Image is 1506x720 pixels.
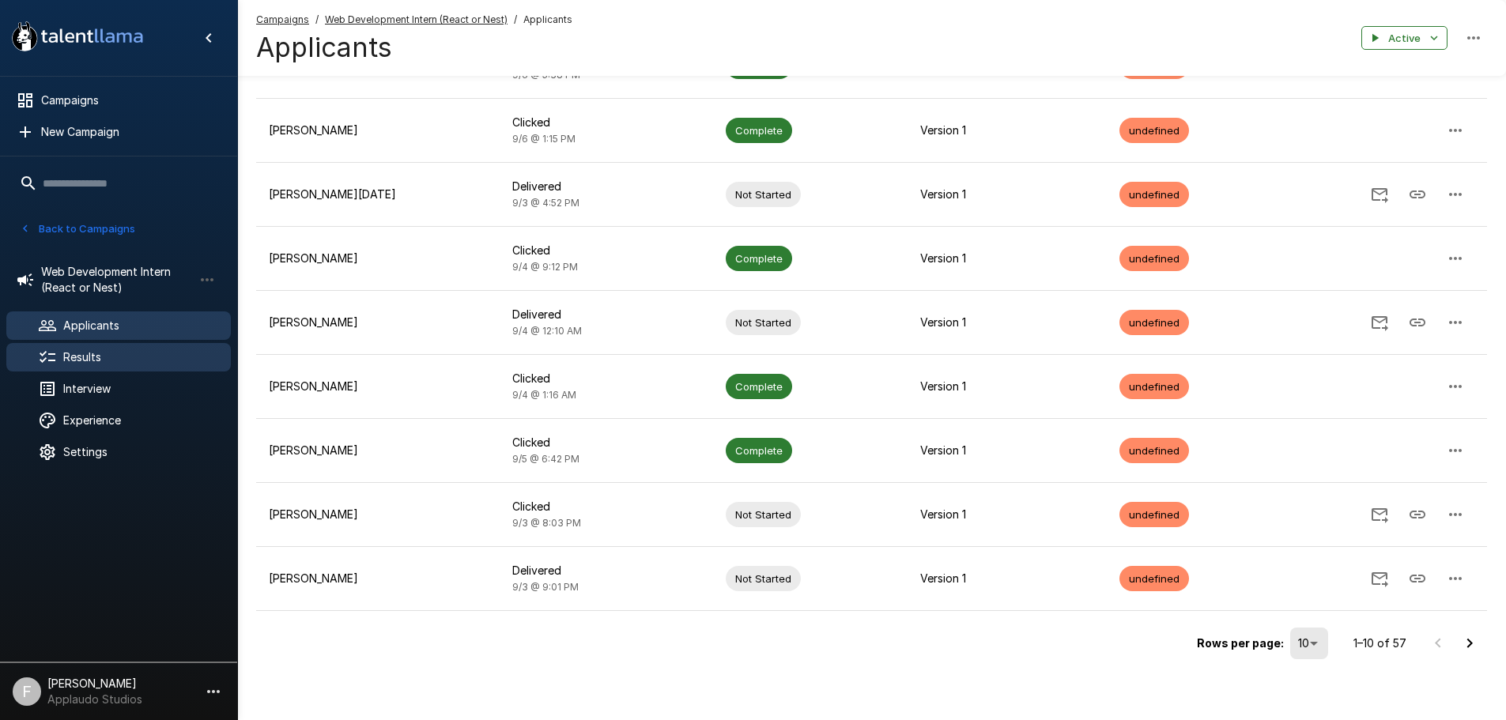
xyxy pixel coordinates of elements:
p: 1–10 of 57 [1353,635,1406,651]
p: [PERSON_NAME] [269,507,487,522]
p: Delivered [512,307,701,322]
p: [PERSON_NAME] [269,315,487,330]
span: Not Started [726,187,801,202]
p: Version 1 [920,315,1094,330]
span: undefined [1119,507,1189,522]
p: [PERSON_NAME] [269,379,487,394]
div: 10 [1290,628,1328,659]
span: Complete [726,443,792,458]
span: 9/6 @ 1:15 PM [512,133,576,145]
span: 9/3 @ 9:01 PM [512,581,579,593]
span: Copy Interview Link [1398,571,1436,584]
span: 9/3 @ 8:03 PM [512,517,581,529]
span: Complete [726,123,792,138]
p: Clicked [512,499,701,515]
span: / [315,12,319,28]
span: 9/3 @ 4:52 PM [512,197,579,209]
p: Clicked [512,435,701,450]
button: Go to next page [1454,628,1485,659]
span: Copy Interview Link [1398,187,1436,200]
span: undefined [1119,379,1189,394]
span: 9/4 @ 12:10 AM [512,325,582,337]
span: Send Invitation [1361,571,1398,584]
p: [PERSON_NAME] [269,443,487,458]
span: 9/6 @ 5:38 PM [512,69,580,81]
span: Copy Interview Link [1398,507,1436,520]
p: Delivered [512,179,701,194]
span: 9/4 @ 1:16 AM [512,389,576,401]
span: undefined [1119,315,1189,330]
span: Complete [726,251,792,266]
u: Campaigns [256,13,309,25]
span: Complete [726,379,792,394]
span: Copy Interview Link [1398,315,1436,328]
p: Version 1 [920,123,1094,138]
p: Version 1 [920,251,1094,266]
p: Clicked [512,371,701,386]
span: 9/5 @ 6:42 PM [512,453,579,465]
span: undefined [1119,443,1189,458]
span: / [514,12,517,28]
span: Send Invitation [1361,187,1398,200]
button: Active [1361,26,1447,51]
p: Version 1 [920,571,1094,586]
p: [PERSON_NAME] [269,251,487,266]
span: Send Invitation [1361,315,1398,328]
span: Not Started [726,315,801,330]
p: [PERSON_NAME] [269,123,487,138]
p: Version 1 [920,443,1094,458]
span: 9/4 @ 9:12 PM [512,261,578,273]
span: Not Started [726,571,801,586]
span: Not Started [726,507,801,522]
p: Delivered [512,563,701,579]
p: Version 1 [920,507,1094,522]
span: undefined [1119,187,1189,202]
p: Version 1 [920,187,1094,202]
p: Version 1 [920,379,1094,394]
p: Clicked [512,243,701,258]
u: Web Development Intern (React or Nest) [325,13,508,25]
span: Send Invitation [1361,507,1398,520]
p: Clicked [512,115,701,130]
p: [PERSON_NAME][DATE] [269,187,487,202]
span: undefined [1119,571,1189,586]
span: Applicants [523,12,572,28]
p: [PERSON_NAME] [269,571,487,586]
span: undefined [1119,123,1189,138]
h4: Applicants [256,31,572,64]
p: Rows per page: [1197,635,1284,651]
span: undefined [1119,251,1189,266]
